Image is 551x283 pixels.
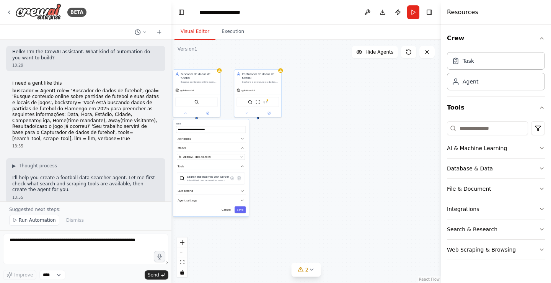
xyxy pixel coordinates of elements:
[183,155,211,159] span: OpenAI - gpt-4o-mini
[145,270,168,280] button: Send
[447,118,545,266] div: Tools
[352,46,398,58] button: Hide Agents
[67,8,86,17] div: BETA
[12,80,159,87] p: i need a gent like this
[132,28,150,37] button: Switch to previous chat
[178,164,184,168] span: Tools
[447,219,545,239] button: Search & Research
[12,88,159,142] p: buscador = Agent( role= 'Buscador de dados de futebol', goal= 'Busque conteudo online sobre parti...
[187,179,229,182] div: A tool that can be used to search the internet with a search_query. Supports different search typ...
[153,28,165,37] button: Start a new chat
[176,122,246,125] label: Role
[174,24,215,40] button: Visual Editor
[447,159,545,178] button: Database & Data
[229,175,236,182] button: Configure tool
[447,199,545,219] button: Integrations
[154,251,165,262] button: Click to speak your automation idea
[176,188,246,195] button: LLM setting
[12,163,16,169] span: ▶
[447,97,545,118] button: Tools
[447,240,545,260] button: Web Scraping & Browsing
[236,175,243,182] button: Delete tool
[199,8,240,16] nav: breadcrumb
[447,8,478,17] h4: Resources
[219,206,233,213] button: Cancel
[14,272,33,278] span: Improve
[173,69,220,117] div: Buscador de dados de futebolBusque conteúdo online sobre partidas de futebol do {team_name} em {y...
[66,217,84,223] span: Dismiss
[178,146,186,150] span: Model
[258,111,280,115] button: Open in side panel
[235,206,246,213] button: Save
[12,49,159,61] p: Hello! I'm the CrewAI assistant. What kind of automation do you want to build?
[148,272,159,278] span: Send
[177,267,187,277] button: toggle interactivity
[19,163,57,169] span: Thought process
[3,270,36,280] button: Improve
[12,163,57,169] button: ▶Thought process
[447,138,545,158] button: AI & Machine Learning
[256,100,260,104] img: ScrapeWebsiteTool
[12,195,159,200] div: 13:55
[181,72,218,80] div: Buscador de dados de futebol
[463,78,478,85] div: Agent
[179,175,185,181] img: SerperDevTool
[176,197,246,204] button: Agent settings
[9,215,59,226] button: Run Automation
[176,163,246,170] button: Tools
[19,217,56,223] span: Run Automation
[178,189,193,193] span: LLM setting
[177,237,187,277] div: React Flow controls
[176,135,246,142] button: Attributes
[12,175,159,193] p: I'll help you create a football data searcher agent. Let me first check what search and scraping ...
[365,49,393,55] span: Hide Agents
[12,143,159,149] div: 13:55
[242,80,279,83] div: Capture e estruture os dados de partidas de futebol do {team_name} em {year} organizando-os em fo...
[447,179,545,199] button: File & Document
[424,7,435,18] button: Hide right sidebar
[176,145,246,152] button: Model
[305,266,309,273] span: 2
[242,72,279,80] div: Capturador de dados de futebol
[177,154,245,160] button: OpenAI - gpt-4o-mini
[263,100,268,104] img: Format Football Data To CSV
[180,89,194,92] span: gpt-4o-mini
[197,111,219,115] button: Open in side panel
[181,80,218,83] div: Busque conteúdo online sobre partidas de futebol do {team_name} em {year}, coletando informações ...
[178,46,197,52] div: Version 1
[463,57,474,65] div: Task
[15,3,61,21] img: Logo
[447,49,545,97] div: Crew
[419,277,440,281] a: React Flow attribution
[241,89,255,92] span: gpt-4o-mini
[62,215,88,226] button: Dismiss
[177,257,187,267] button: fit view
[215,24,250,40] button: Execution
[9,206,162,213] p: Suggested next steps:
[176,7,187,18] button: Hide left sidebar
[187,175,229,178] div: Search the internet with Serper
[447,28,545,49] button: Crew
[178,198,197,202] span: Agent settings
[178,137,191,141] span: Attributes
[177,247,187,257] button: zoom out
[12,62,159,68] div: 10:29
[177,237,187,247] button: zoom in
[234,69,282,117] div: Capturador de dados de futebolCapture e estruture os dados de partidas de futebol do {team_name} ...
[248,100,253,104] img: SerperDevTool
[194,100,199,104] img: SerperDevTool
[292,263,321,277] button: 2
